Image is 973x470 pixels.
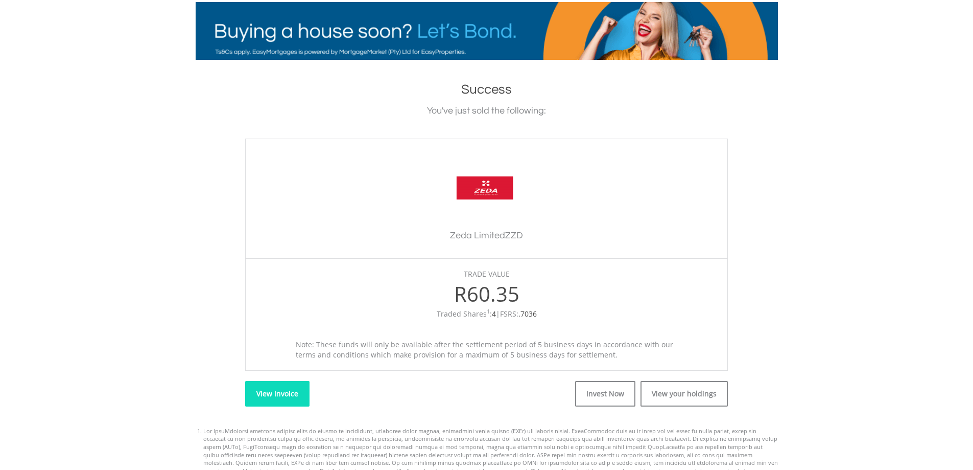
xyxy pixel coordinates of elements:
[256,309,717,319] div: |
[196,2,778,60] img: EasyMortage Promotion Banner
[288,340,685,360] div: Note: These funds will only be available after the settlement period of 5 business days in accord...
[640,381,728,407] a: View your holdings
[492,309,496,319] span: 4
[256,229,717,243] h3: Zeda Limited
[500,309,537,319] span: FSRS:
[196,104,778,118] div: You've just sold the following:
[437,309,496,319] span: Traded Shares :
[256,269,717,279] div: TRADE VALUE
[448,160,525,219] img: EQU.ZA.ZZD.png
[487,308,490,315] sup: 1
[196,80,778,99] h1: Success
[245,381,310,407] a: View Invoice
[505,231,523,240] span: ZZD
[518,309,537,319] span: .7036
[575,381,635,407] a: Invest Now
[454,280,519,308] span: R60.35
